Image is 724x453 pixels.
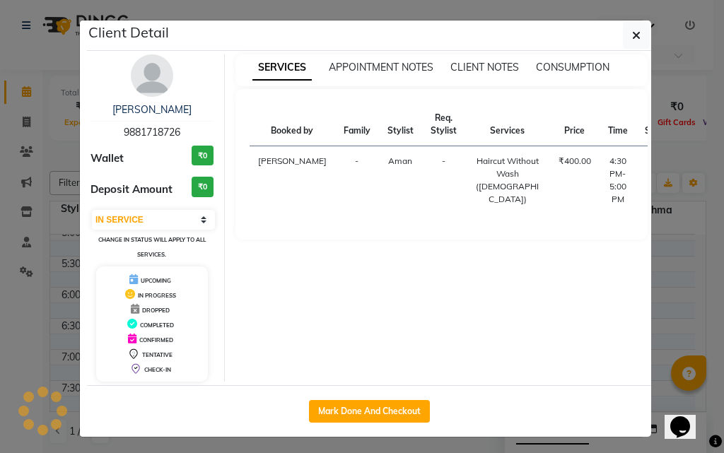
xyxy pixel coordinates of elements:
th: Price [550,103,600,146]
span: SERVICES [252,55,312,81]
span: UPCOMING [141,277,171,284]
td: [PERSON_NAME] [250,146,335,215]
div: ₹400.00 [559,155,591,167]
h3: ₹0 [192,177,214,197]
th: Req. Stylist [422,103,465,146]
span: Wallet [90,151,124,167]
div: Haircut Without Wash ([DEMOGRAPHIC_DATA]) [474,155,542,206]
a: [PERSON_NAME] [112,103,192,116]
th: Family [335,103,379,146]
td: - [335,146,379,215]
span: IN PROGRESS [138,292,176,299]
h5: Client Detail [88,22,169,43]
th: Status [636,103,680,146]
span: APPOINTMENT NOTES [329,61,433,73]
iframe: chat widget [665,396,710,439]
span: COMPLETED [140,322,174,329]
span: TENTATIVE [142,351,173,358]
h3: ₹0 [192,146,214,166]
small: Change in status will apply to all services. [98,236,206,258]
th: Services [465,103,550,146]
td: 4:30 PM-5:00 PM [600,146,636,215]
td: - [422,146,465,215]
button: Mark Done And Checkout [309,400,430,423]
th: Stylist [379,103,422,146]
span: CLIENT NOTES [450,61,519,73]
span: CONFIRMED [139,336,173,343]
th: Time [600,103,636,146]
span: Aman [388,155,412,166]
span: CHECK-IN [144,366,171,373]
span: 9881718726 [124,126,180,139]
th: Booked by [250,103,335,146]
img: avatar [131,54,173,97]
span: DROPPED [142,307,170,314]
span: CONSUMPTION [536,61,609,73]
span: Deposit Amount [90,182,173,198]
